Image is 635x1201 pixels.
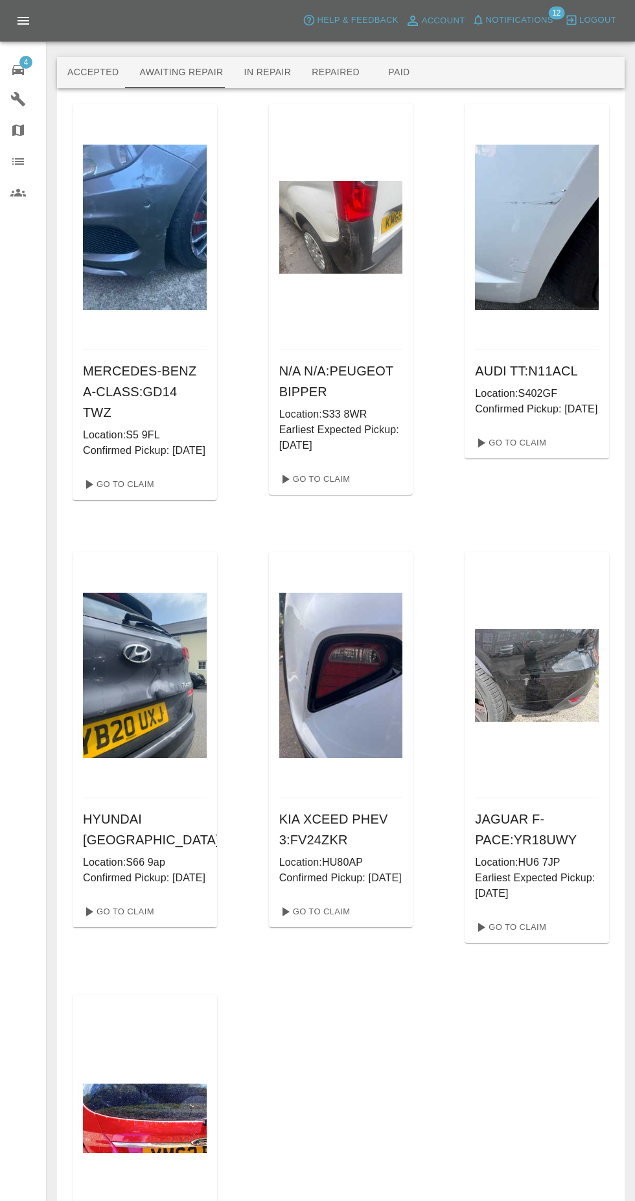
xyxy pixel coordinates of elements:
[468,10,557,30] button: Notifications
[299,10,401,30] button: Help & Feedback
[83,443,207,458] p: Confirmed Pickup: [DATE]
[78,474,157,495] a: Go To Claim
[475,386,599,401] p: Location: S402GF
[78,901,157,922] a: Go To Claim
[279,422,403,453] p: Earliest Expected Pickup: [DATE]
[57,57,129,88] button: Accepted
[83,809,207,850] h6: HYUNDAI [GEOGRAPHIC_DATA] : YB20UXJ
[279,407,403,422] p: Location: S33 8WR
[475,361,599,381] h6: AUDI TT : N11ACL
[8,5,39,36] button: Open drawer
[562,10,619,30] button: Logout
[234,57,302,88] button: In Repair
[422,14,465,29] span: Account
[475,401,599,417] p: Confirmed Pickup: [DATE]
[317,13,398,28] span: Help & Feedback
[279,870,403,886] p: Confirmed Pickup: [DATE]
[370,57,428,88] button: Paid
[279,855,403,870] p: Location: HU80AP
[470,917,549,938] a: Go To Claim
[279,809,403,850] h6: KIA XCEED PHEV 3 : FV24ZKR
[470,433,549,453] a: Go To Claim
[402,10,468,31] a: Account
[19,56,32,69] span: 4
[274,901,354,922] a: Go To Claim
[83,427,207,443] p: Location: S5 9FL
[279,361,403,402] h6: N/A N/A : PEUGEOT BIPPER
[274,469,354,490] a: Go To Claim
[475,870,599,901] p: Earliest Expected Pickup: [DATE]
[83,855,207,870] p: Location: S66 9ap
[129,57,233,88] button: Awaiting Repair
[579,13,616,28] span: Logout
[83,361,207,423] h6: MERCEDES-BENZ A-CLASS : GD14 TWZ
[475,855,599,870] p: Location: HU6 7JP
[486,13,553,28] span: Notifications
[548,6,564,19] span: 12
[83,870,207,886] p: Confirmed Pickup: [DATE]
[475,809,599,850] h6: JAGUAR F-PACE : YR18UWY
[301,57,370,88] button: Repaired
